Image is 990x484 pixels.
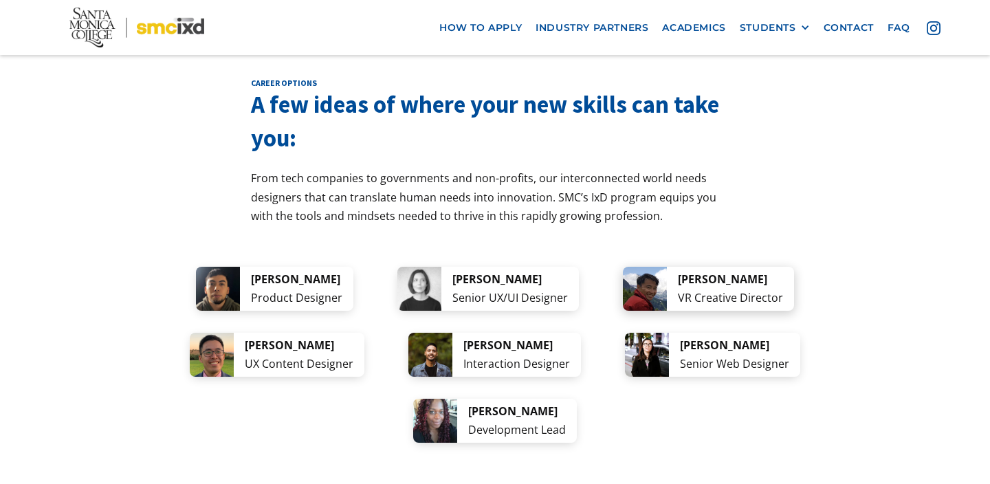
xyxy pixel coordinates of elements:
h3: A few ideas of where your new skills can take you: [251,88,740,155]
div: [PERSON_NAME] [452,270,568,289]
div: [PERSON_NAME] [678,270,783,289]
div: [PERSON_NAME] [251,270,342,289]
div: [PERSON_NAME] [680,336,789,355]
div: VR Creative Director [678,289,783,307]
div: Interaction Designer [463,355,570,373]
a: how to apply [432,15,529,41]
div: Development Lead [468,421,566,439]
a: faq [881,15,917,41]
div: UX Content Designer [245,355,353,373]
img: Santa Monica College - SMC IxD logo [69,8,205,47]
div: STUDENTS [740,22,810,34]
div: [PERSON_NAME] [463,336,570,355]
a: industry partners [529,15,655,41]
div: Product Designer [251,289,342,307]
h2: career options [251,78,740,89]
div: Senior UX/UI Designer [452,289,568,307]
div: Senior Web Designer [680,355,789,373]
div: [PERSON_NAME] [468,402,566,421]
div: STUDENTS [740,22,796,34]
a: contact [817,15,881,41]
p: From tech companies to governments and non-profits, our interconnected world needs designers that... [251,169,740,225]
img: icon - instagram [927,21,940,35]
div: [PERSON_NAME] [245,336,353,355]
a: Academics [655,15,732,41]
